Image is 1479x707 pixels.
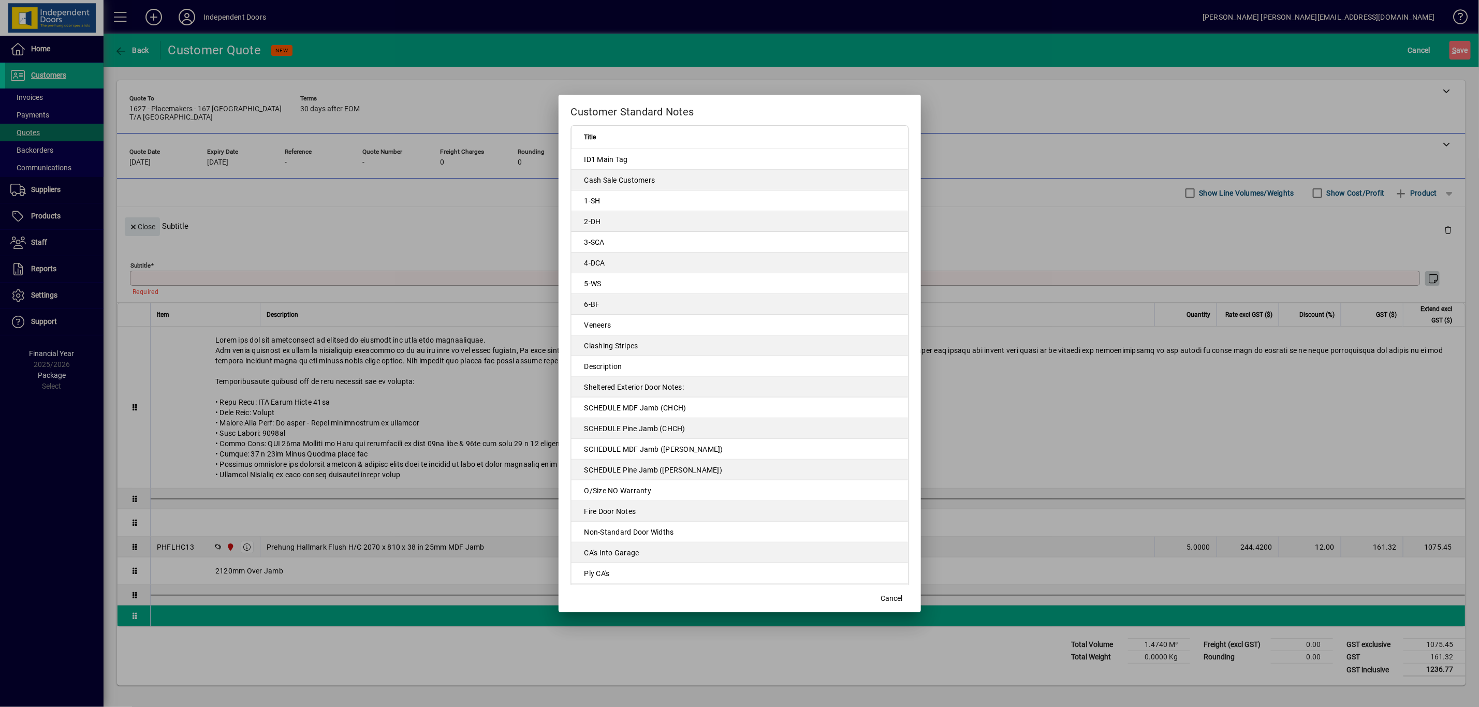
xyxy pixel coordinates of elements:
span: Title [584,131,596,143]
td: Cash Sale Customers [572,170,908,190]
td: Description [572,356,908,377]
td: Veneers [572,315,908,335]
td: Ply CA's [572,563,908,584]
td: O/Size NO Warranty [572,480,908,501]
span: Cancel [881,593,903,604]
td: Fire Door Notes [572,501,908,522]
td: Non-Standard Door Widths [572,522,908,542]
td: 1-SH [572,190,908,211]
td: 4-DCA [572,253,908,273]
td: SCHEDULE MDF Jamb ([PERSON_NAME]) [572,439,908,460]
td: 2-DH [572,211,908,232]
td: Sheltered Exterior Door Notes: [572,377,908,397]
td: Clashing Stripes [572,335,908,356]
td: 5-WS [572,273,908,294]
td: 6-BF [572,294,908,315]
td: CA's Into Garage [572,542,908,563]
td: SCHEDULE Pine Jamb (CHCH) [572,418,908,439]
td: ID1 Main Tag [572,149,908,170]
td: SCHEDULE MDF Jamb (CHCH) [572,397,908,418]
td: SCHEDULE Pine Jamb ([PERSON_NAME]) [572,460,908,480]
h2: Customer Standard Notes [559,95,921,125]
td: 3-SCA [572,232,908,253]
button: Cancel [875,590,909,608]
td: Bifold Minimum Door Width [572,584,908,605]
